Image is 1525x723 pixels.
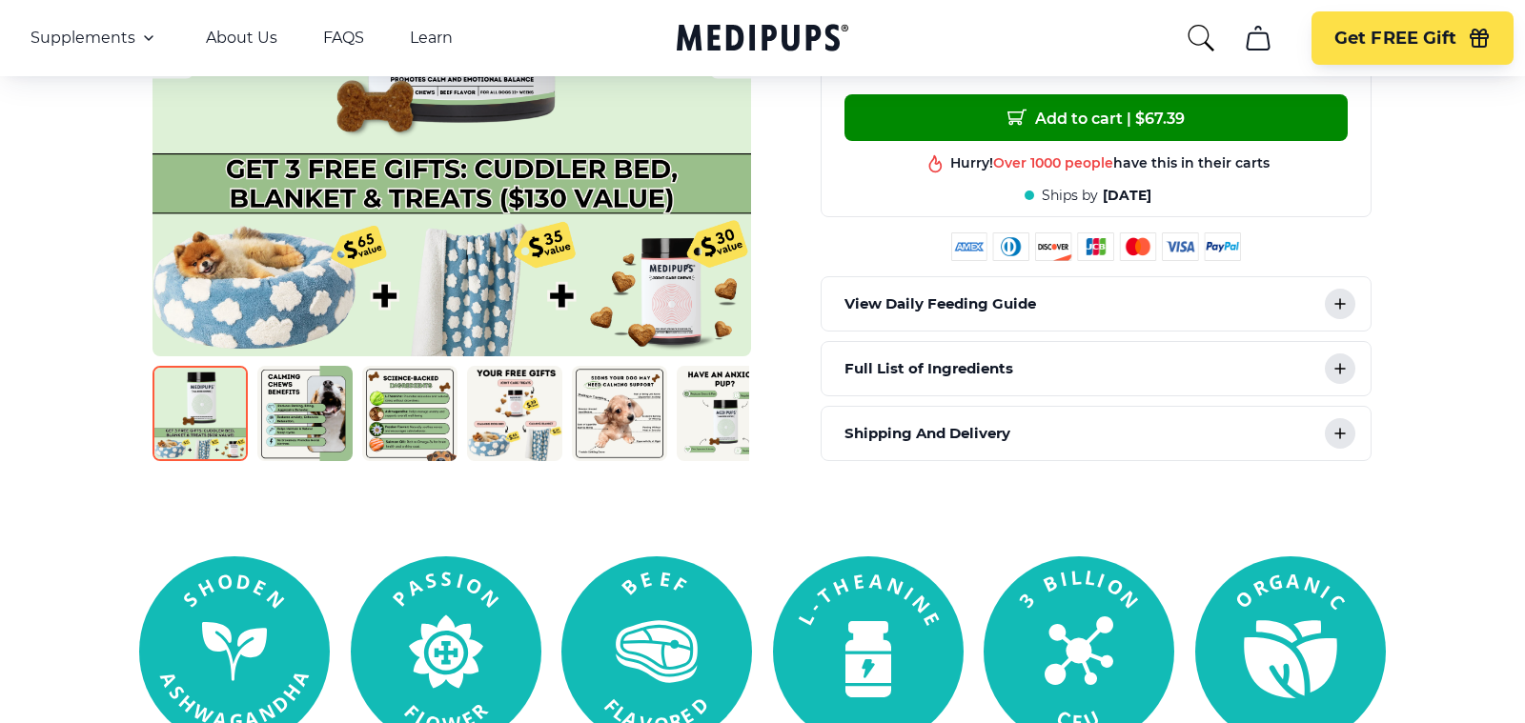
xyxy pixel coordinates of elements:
[467,366,562,461] img: Calming Dog Chews | Natural Dog Supplements
[844,94,1348,141] button: Add to cart | $67.39
[30,29,135,48] span: Supplements
[572,366,667,461] img: Calming Dog Chews | Natural Dog Supplements
[677,20,848,59] a: Medipups
[257,366,353,461] img: Calming Dog Chews | Natural Dog Supplements
[844,422,1010,445] p: Shipping And Delivery
[362,366,457,461] img: Calming Dog Chews | Natural Dog Supplements
[993,154,1113,171] span: Over 1000 people
[1042,187,1098,205] span: Ships by
[844,292,1036,315] p: View Daily Feeding Guide
[152,366,248,461] img: Calming Dog Chews | Natural Dog Supplements
[323,29,364,48] a: FAQS
[206,29,277,48] a: About Us
[30,27,160,50] button: Supplements
[410,29,453,48] a: Learn
[1311,11,1514,65] button: Get FREE Gift
[1186,23,1216,53] button: search
[844,357,1013,380] p: Full List of Ingredients
[1334,28,1456,50] span: Get FREE Gift
[950,154,1270,172] div: Hurry! have this in their carts
[677,366,772,461] img: Calming Dog Chews | Natural Dog Supplements
[951,232,1241,261] img: payment methods
[1235,15,1281,61] button: cart
[1007,108,1185,128] span: Add to cart | $ 67.39
[1103,187,1151,205] span: [DATE]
